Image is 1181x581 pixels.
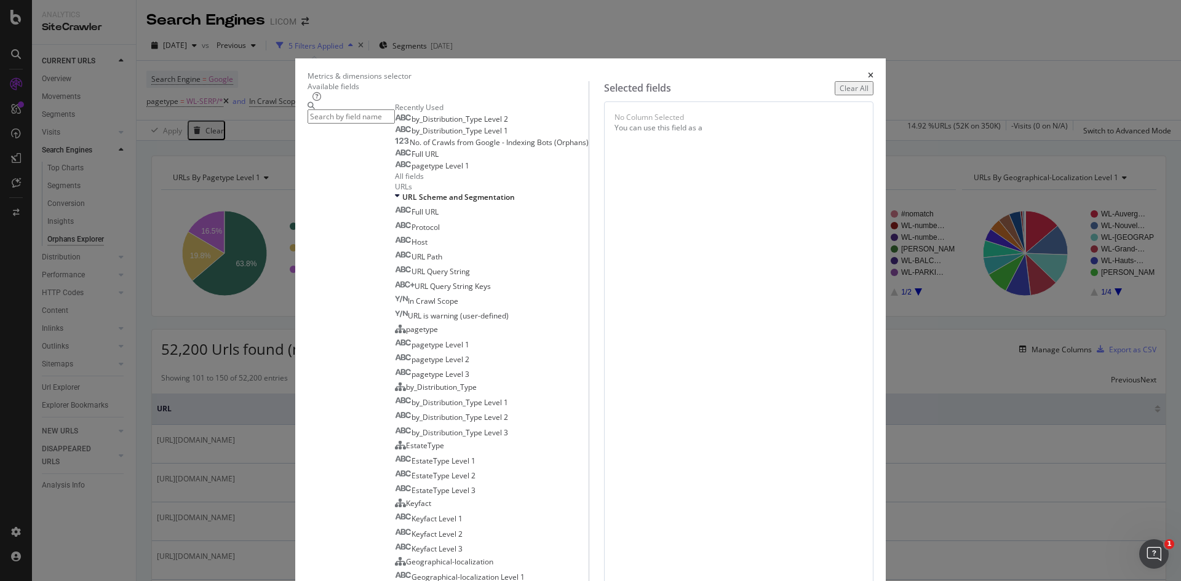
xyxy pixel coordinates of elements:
[412,369,469,379] span: pagetype Level 3
[412,207,439,217] span: Full URL
[412,456,475,466] span: EstateType Level 1
[308,81,589,92] div: Available fields
[395,171,589,181] div: All fields
[406,382,477,392] span: by_Distribution_Type
[614,122,863,133] div: You can use this field as a
[412,266,470,277] span: URL Query String
[412,125,508,136] span: by_Distribution_Type Level 1
[408,296,458,306] span: In Crawl Scope
[412,251,442,262] span: URL Path
[406,324,438,334] span: pagetype
[395,181,589,192] div: URLs
[412,149,439,159] span: Full URL
[415,281,491,291] span: URL Query String Keys
[412,513,463,524] span: Keyfact Level 1
[412,354,469,365] span: pagetype Level 2
[406,556,493,567] span: Geographical-localization
[412,237,427,247] span: Host
[412,543,463,554] span: Keyfact Level 3
[412,397,508,408] span: by_Distribution_Type Level 1
[406,440,444,451] span: EstateType
[1164,539,1174,549] span: 1
[412,339,469,350] span: pagetype Level 1
[840,83,869,93] div: Clear All
[412,114,508,124] span: by_Distribution_Type Level 2
[1139,539,1169,569] iframe: Intercom live chat
[412,222,440,232] span: Protocol
[412,470,475,481] span: EstateType Level 2
[412,160,469,171] span: pagetype Level 1
[835,81,873,95] button: Clear All
[604,81,671,95] div: Selected fields
[308,71,412,81] div: Metrics & dimensions selector
[410,137,589,148] span: No. of Crawls from Google - Indexing Bots (Orphans)
[412,529,463,539] span: Keyfact Level 2
[412,427,508,438] span: by_Distribution_Type Level 3
[412,412,508,422] span: by_Distribution_Type Level 2
[412,485,475,496] span: EstateType Level 3
[402,192,515,202] span: URL Scheme and Segmentation
[406,498,431,508] span: Keyfact
[308,109,395,124] input: Search by field name
[868,71,873,81] div: times
[408,310,509,321] span: URL is warning (user-defined)
[614,112,684,122] div: No Column Selected
[395,102,589,113] div: Recently Used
